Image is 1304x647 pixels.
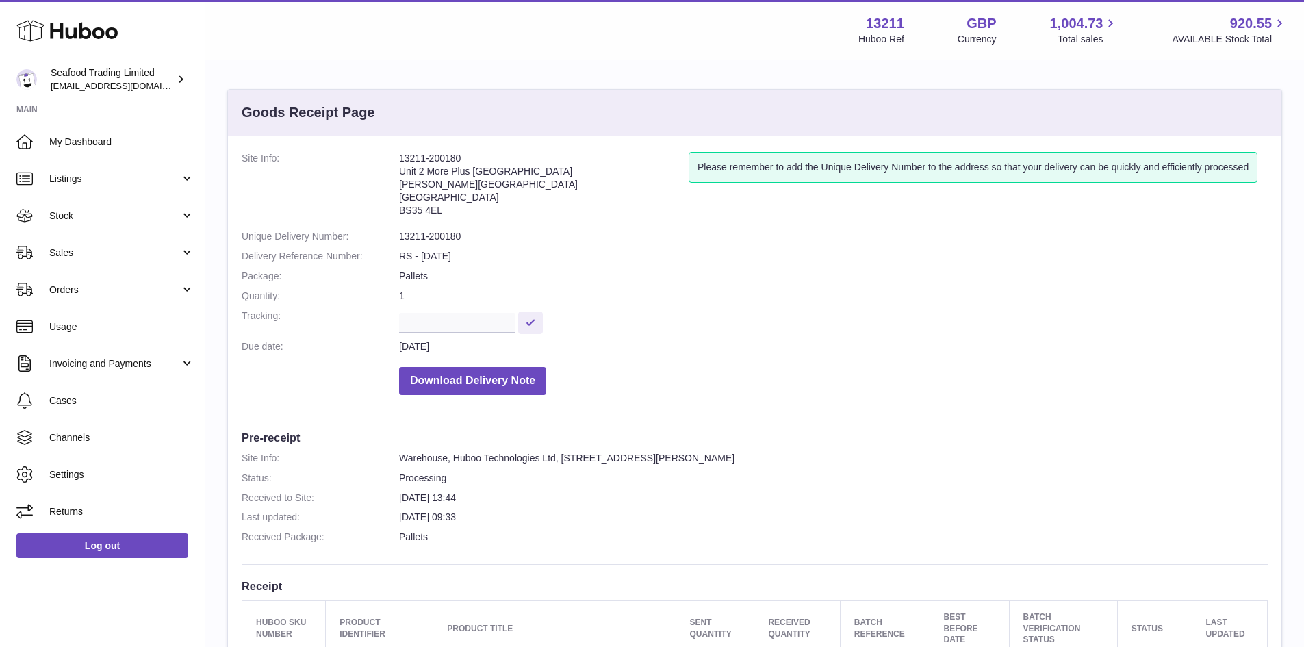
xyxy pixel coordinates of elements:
div: Please remember to add the Unique Delivery Number to the address so that your delivery can be qui... [689,152,1257,183]
span: Usage [49,320,194,333]
a: 920.55 AVAILABLE Stock Total [1172,14,1288,46]
dd: 1 [399,290,1268,303]
a: 1,004.73 Total sales [1050,14,1119,46]
span: 920.55 [1230,14,1272,33]
span: Listings [49,173,180,186]
dt: Due date: [242,340,399,353]
strong: 13211 [866,14,904,33]
dt: Last updated: [242,511,399,524]
dd: [DATE] [399,340,1268,353]
span: Total sales [1058,33,1118,46]
dd: Warehouse, Huboo Technologies Ltd, [STREET_ADDRESS][PERSON_NAME] [399,452,1268,465]
h3: Receipt [242,579,1268,594]
div: Currency [958,33,997,46]
dt: Quantity: [242,290,399,303]
dt: Unique Delivery Number: [242,230,399,243]
dd: 13211-200180 [399,230,1268,243]
span: Channels [49,431,194,444]
h3: Goods Receipt Page [242,103,375,122]
dd: [DATE] 09:33 [399,511,1268,524]
h3: Pre-receipt [242,430,1268,445]
strong: GBP [967,14,996,33]
span: 1,004.73 [1050,14,1103,33]
dt: Delivery Reference Number: [242,250,399,263]
dt: Received to Site: [242,492,399,505]
a: Log out [16,533,188,558]
dd: [DATE] 13:44 [399,492,1268,505]
dd: Pallets [399,270,1268,283]
dd: RS - [DATE] [399,250,1268,263]
dt: Status: [242,472,399,485]
dt: Tracking: [242,309,399,333]
span: [EMAIL_ADDRESS][DOMAIN_NAME] [51,80,201,91]
address: 13211-200180 Unit 2 More Plus [GEOGRAPHIC_DATA] [PERSON_NAME][GEOGRAPHIC_DATA] [GEOGRAPHIC_DATA] ... [399,152,689,223]
dt: Package: [242,270,399,283]
span: Orders [49,283,180,296]
dt: Site Info: [242,452,399,465]
span: Settings [49,468,194,481]
span: Stock [49,210,180,223]
dt: Received Package: [242,531,399,544]
div: Seafood Trading Limited [51,66,174,92]
button: Download Delivery Note [399,367,546,395]
span: Returns [49,505,194,518]
dt: Site Info: [242,152,399,223]
div: Huboo Ref [858,33,904,46]
dd: Processing [399,472,1268,485]
span: Cases [49,394,194,407]
img: online@rickstein.com [16,69,37,90]
span: AVAILABLE Stock Total [1172,33,1288,46]
dd: Pallets [399,531,1268,544]
span: My Dashboard [49,136,194,149]
span: Invoicing and Payments [49,357,180,370]
span: Sales [49,246,180,259]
